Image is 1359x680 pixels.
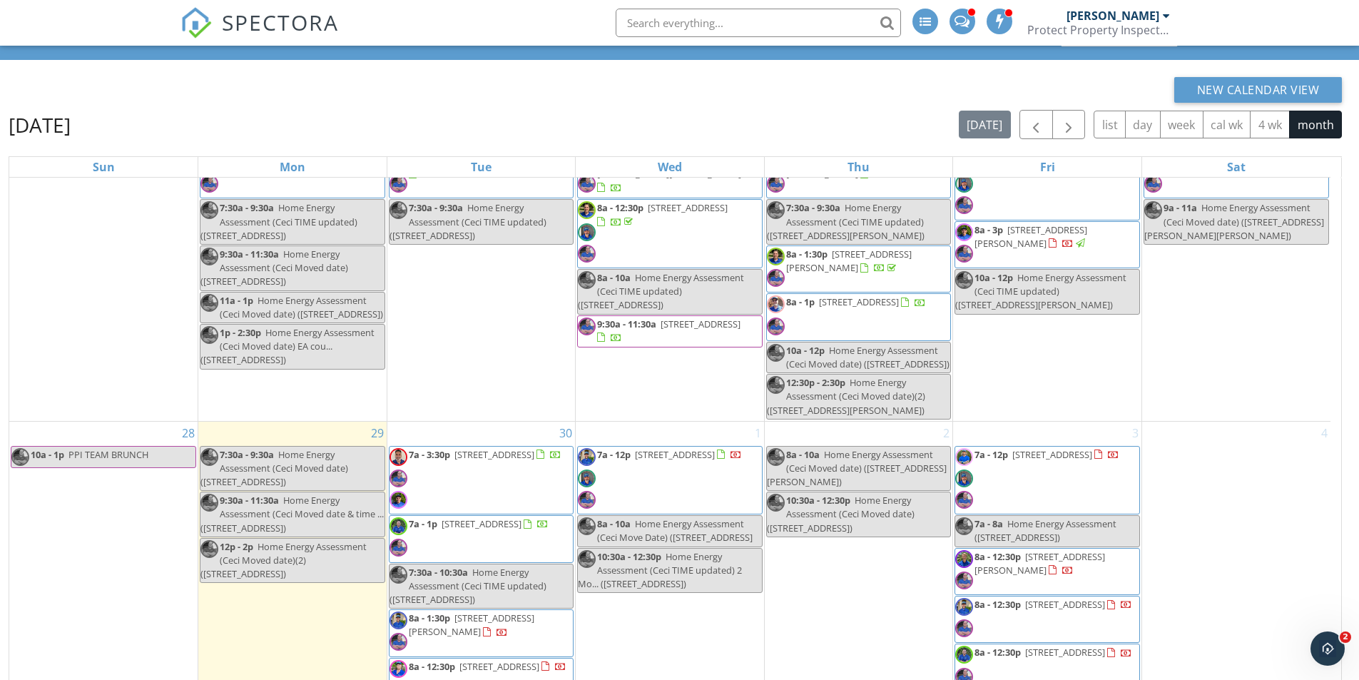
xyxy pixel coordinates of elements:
[786,201,840,214] span: 7:30a - 9:30a
[764,127,953,422] td: Go to September 25, 2025
[390,491,407,509] img: img_4059.jpeg
[578,318,596,335] img: 20250324_184036.jpg
[200,448,348,488] span: Home Energy Assessment (Ceci Moved date) ([STREET_ADDRESS])
[1224,157,1248,177] a: Saturday
[616,9,901,37] input: Search everything...
[955,196,973,214] img: 20250324_184036.jpg
[409,448,450,461] span: 7a - 3:30p
[200,448,218,466] img: 20250324_184036.jpg
[597,201,643,214] span: 8a - 12:30p
[200,201,218,219] img: 20250324_184036.jpg
[68,448,148,461] span: PPI TEAM BRUNCH
[955,446,1140,515] a: 7a - 12p [STREET_ADDRESS]
[974,223,1087,250] span: [STREET_ADDRESS][PERSON_NAME]
[974,598,1021,611] span: 8a - 12:30p
[786,295,815,308] span: 8a - 1p
[955,271,973,289] img: 20250324_184036.jpg
[578,491,596,509] img: 20250324_184036.jpg
[390,201,407,219] img: 20250324_184036.jpg
[1059,25,1179,48] a: Calendar Settings
[9,127,198,422] td: Go to September 21, 2025
[200,326,375,366] span: Home Energy Assessment (Ceci Moved date) EA cou... ([STREET_ADDRESS])
[786,248,828,260] span: 8a - 1:30p
[220,294,383,320] span: Home Energy Assessment (Ceci Moved date) ([STREET_ADDRESS])
[1125,111,1161,138] button: day
[11,448,29,466] img: 20250324_184036.jpg
[955,619,973,637] img: 20250324_184036.jpg
[1094,111,1126,138] button: list
[940,422,952,445] a: Go to October 2, 2025
[955,448,973,466] img: img_4681.jpg
[1129,422,1141,445] a: Go to October 3, 2025
[409,201,463,214] span: 7:30a - 9:30a
[578,271,596,289] img: 20250324_184036.jpg
[767,376,785,394] img: 20250324_184036.jpg
[1141,127,1330,422] td: Go to September 27, 2025
[974,550,1105,577] span: [STREET_ADDRESS][PERSON_NAME]
[180,19,339,49] a: SPECTORA
[577,199,763,268] a: 8a - 12:30p [STREET_ADDRESS]
[198,127,387,422] td: Go to September 22, 2025
[556,422,575,445] a: Go to September 30, 2025
[974,223,1003,236] span: 8a - 3p
[576,127,765,422] td: Go to September 24, 2025
[767,175,785,193] img: 20250324_184036.jpg
[974,517,1003,530] span: 7a - 8a
[220,248,279,260] span: 9:30a - 11:30a
[766,293,952,340] a: 8a - 1p [STREET_ADDRESS]
[578,517,596,535] img: 20250324_184036.jpg
[955,598,973,616] img: img_5221.jpeg
[200,326,218,344] img: 20250324_184036.jpg
[200,540,218,558] img: 20250324_184036.jpg
[200,248,218,265] img: 20250324_184036.jpg
[577,446,763,515] a: 7a - 12p [STREET_ADDRESS]
[277,157,308,177] a: Monday
[597,517,631,530] span: 8a - 10a
[786,248,912,274] a: 8a - 1:30p [STREET_ADDRESS][PERSON_NAME]
[655,157,685,177] a: Wednesday
[767,494,785,512] img: 20250324_184036.jpg
[767,248,785,265] img: img_1666.jpeg
[974,550,1105,577] a: 8a - 12:30p [STREET_ADDRESS][PERSON_NAME]
[1318,422,1330,445] a: Go to October 4, 2025
[955,572,973,589] img: 20250324_184036.jpg
[1025,646,1105,659] span: [STREET_ADDRESS]
[222,7,339,37] span: SPECTORA
[786,376,845,389] span: 12:30p - 2:30p
[597,318,656,330] span: 9:30a - 11:30a
[578,550,596,568] img: 20250324_184036.jpg
[1025,598,1105,611] span: [STREET_ADDRESS]
[648,201,728,214] span: [STREET_ADDRESS]
[200,294,218,312] img: 20250324_184036.jpg
[974,550,1021,563] span: 8a - 12:30p
[390,539,407,557] img: 20250324_184036.jpg
[1203,111,1251,138] button: cal wk
[200,540,367,580] span: Home Energy Assessment (Ceci Moved date)(2) ([STREET_ADDRESS])
[1144,175,1162,193] img: 20250324_184036.jpg
[409,566,468,579] span: 7:30a - 10:30a
[578,448,596,466] img: img_5221.jpeg
[578,550,742,590] span: Home Energy Assessment (Ceci TIME updated) 2 Mo... ([STREET_ADDRESS])
[955,271,1126,311] span: Home Energy Assessment (Ceci TIME updated) ([STREET_ADDRESS][PERSON_NAME])
[953,127,1142,422] td: Go to September 26, 2025
[767,344,785,362] img: 20250324_184036.jpg
[220,201,274,214] span: 7:30a - 9:30a
[1144,201,1324,241] span: Home Energy Assessment (Ceci Moved date) ([STREET_ADDRESS][PERSON_NAME][PERSON_NAME])
[1160,111,1203,138] button: week
[1310,631,1345,666] iframe: Intercom live chat
[955,548,1140,595] a: 8a - 12:30p [STREET_ADDRESS][PERSON_NAME]
[9,111,71,139] h2: [DATE]
[767,201,925,241] span: Home Energy Assessment (Ceci TIME updated) ([STREET_ADDRESS][PERSON_NAME])
[220,294,253,307] span: 11a - 1p
[786,344,950,370] span: Home Energy Assessment (Ceci Moved date) ([STREET_ADDRESS])
[786,344,825,357] span: 10a - 12p
[786,448,820,461] span: 8a - 10a
[597,550,661,563] span: 10:30a - 12:30p
[31,448,64,461] span: 10a - 1p
[390,566,407,584] img: 20250324_184036.jpg
[597,318,740,344] a: 9:30a - 11:30a [STREET_ADDRESS]
[390,448,407,466] img: img_1073.jpeg
[786,248,912,274] span: [STREET_ADDRESS][PERSON_NAME]
[179,422,198,445] a: Go to September 28, 2025
[597,271,631,284] span: 8a - 10a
